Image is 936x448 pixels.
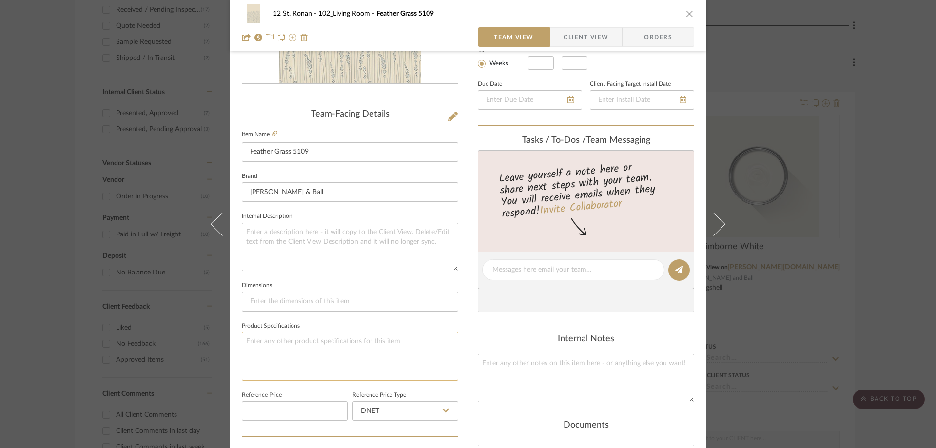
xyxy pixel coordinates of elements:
[242,109,458,120] div: Team-Facing Details
[564,27,608,47] span: Client View
[242,130,277,138] label: Item Name
[242,283,272,288] label: Dimensions
[376,10,434,17] span: Feather Grass 5109
[478,82,502,87] label: Due Date
[242,324,300,329] label: Product Specifications
[478,42,528,70] mat-radio-group: Select item type
[318,10,376,17] span: 102_Living Room
[478,420,694,431] div: Documents
[539,195,623,219] a: Invite Collaborator
[242,214,292,219] label: Internal Description
[242,292,458,312] input: Enter the dimensions of this item
[478,90,582,110] input: Enter Due Date
[522,136,586,145] span: Tasks / To-Dos /
[477,157,696,222] div: Leave yourself a note here or share next steps with your team. You will receive emails when they ...
[242,393,282,398] label: Reference Price
[242,4,265,23] img: 40aeb83c-d0b1-45bb-8b2f-3b4eefb99203_48x40.jpg
[273,10,318,17] span: 12 St. Ronan
[242,182,458,202] input: Enter Brand
[633,27,683,47] span: Orders
[300,34,308,41] img: Remove from project
[478,334,694,345] div: Internal Notes
[487,59,508,68] label: Weeks
[590,90,694,110] input: Enter Install Date
[242,142,458,162] input: Enter Item Name
[685,9,694,18] button: close
[494,27,534,47] span: Team View
[352,393,406,398] label: Reference Price Type
[242,174,257,179] label: Brand
[590,82,671,87] label: Client-Facing Target Install Date
[478,136,694,146] div: team Messaging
